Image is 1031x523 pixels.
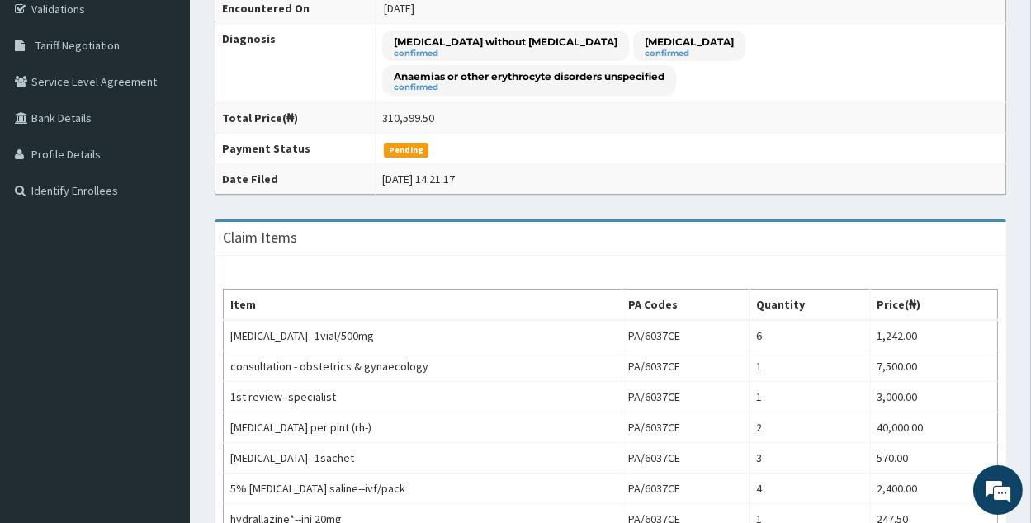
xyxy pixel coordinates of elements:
td: [MEDICAL_DATA]--1sachet [224,443,622,474]
th: PA Codes [622,290,749,321]
td: PA/6037CE [622,320,749,351]
p: [MEDICAL_DATA] without [MEDICAL_DATA] [394,35,617,49]
td: 3,000.00 [870,382,997,412]
div: [DATE] 14:21:17 [382,171,455,187]
td: consultation - obstetrics & gynaecology [224,351,622,382]
td: PA/6037CE [622,351,749,382]
td: 1 [749,382,870,412]
small: confirmed [394,49,617,58]
small: confirmed [394,83,664,92]
td: 1 [749,351,870,382]
td: PA/6037CE [622,382,749,412]
td: 3 [749,443,870,474]
div: Chat with us now [86,92,277,114]
th: Date Filed [215,164,376,195]
th: Diagnosis [215,24,376,103]
p: [MEDICAL_DATA] [645,35,734,49]
th: Quantity [749,290,870,321]
td: 4 [749,474,870,504]
div: 310,599.50 [382,110,434,126]
td: PA/6037CE [622,412,749,443]
td: [MEDICAL_DATA] per pint (rh-) [224,412,622,443]
div: Minimize live chat window [271,8,310,48]
td: 5% [MEDICAL_DATA] saline--ivf/pack [224,474,622,504]
th: Payment Status [215,134,376,164]
th: Item [224,290,622,321]
p: Anaemias or other erythrocyte disorders unspecified [394,69,664,83]
small: confirmed [645,49,734,58]
th: Price(₦) [870,290,997,321]
img: d_794563401_company_1708531726252_794563401 [31,82,67,124]
td: 570.00 [870,443,997,474]
span: Tariff Negotiation [35,38,120,53]
td: PA/6037CE [622,443,749,474]
td: 6 [749,320,870,351]
td: 2 [749,412,870,443]
td: 1,242.00 [870,320,997,351]
span: Pending [384,143,429,158]
td: [MEDICAL_DATA]--1vial/500mg [224,320,622,351]
th: Total Price(₦) [215,103,376,134]
span: We're online! [96,157,228,323]
td: 40,000.00 [870,412,997,443]
td: 1st review- specialist [224,382,622,412]
td: 7,500.00 [870,351,997,382]
span: [DATE] [384,1,414,16]
h3: Claim Items [223,230,297,245]
td: 2,400.00 [870,474,997,504]
textarea: Type your message and hit 'Enter' [8,348,315,406]
td: PA/6037CE [622,474,749,504]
